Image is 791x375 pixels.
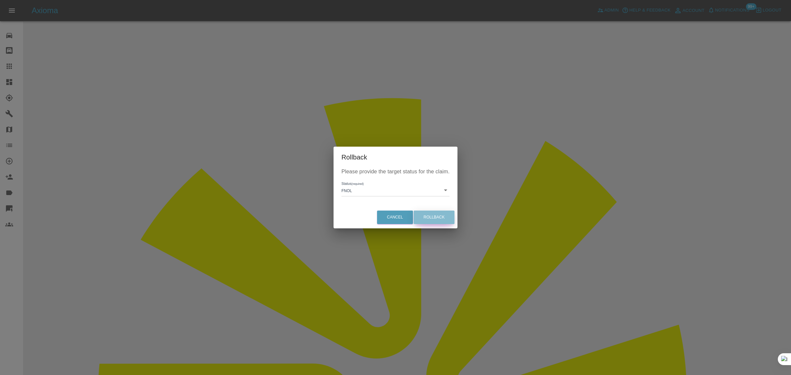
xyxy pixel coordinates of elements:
[377,211,413,224] button: Cancel
[351,183,364,186] small: (required)
[341,168,450,176] p: Please provide the target status for the claim.
[341,184,450,196] div: Fnol
[341,181,364,187] label: Status
[334,147,457,168] h2: Rollback
[414,211,454,224] button: Rollback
